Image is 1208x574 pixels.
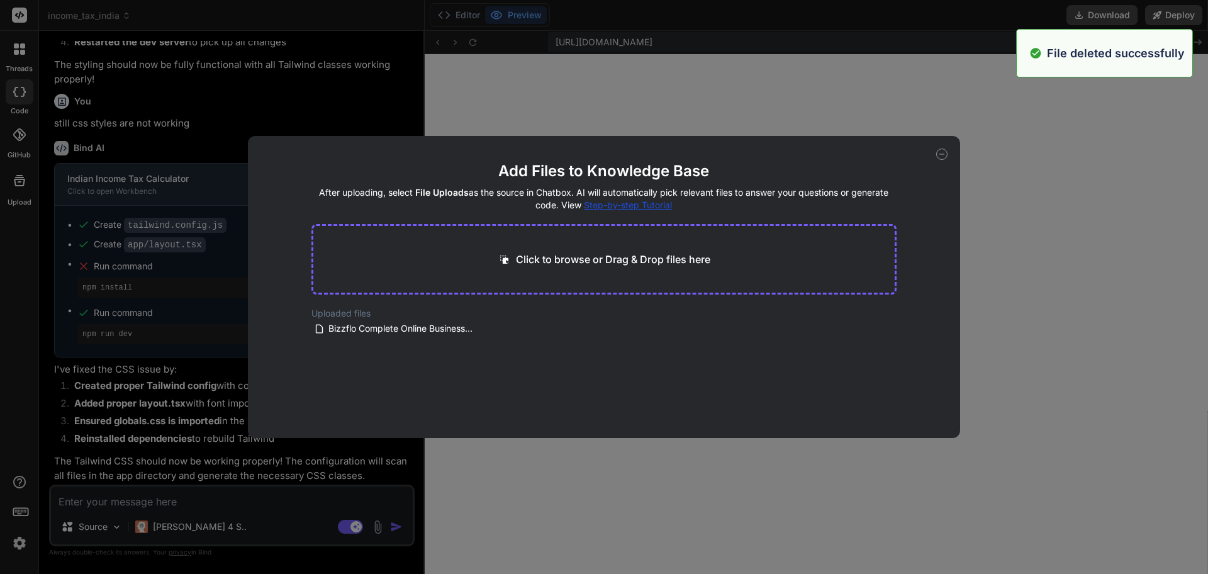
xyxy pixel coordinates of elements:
h2: Add Files to Knowledge Base [311,161,897,181]
p: File deleted successfully [1047,45,1185,62]
span: Bizzflo Complete Online Business Management Software2.htm [327,321,476,336]
p: Click to browse or Drag & Drop files here [516,252,710,267]
h2: Uploaded files [311,307,897,320]
span: Step-by-step Tutorial [584,200,672,210]
img: alert [1029,45,1042,62]
h4: After uploading, select as the source in Chatbox. AI will automatically pick relevant files to an... [311,186,897,211]
span: File Uploads [415,187,469,198]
